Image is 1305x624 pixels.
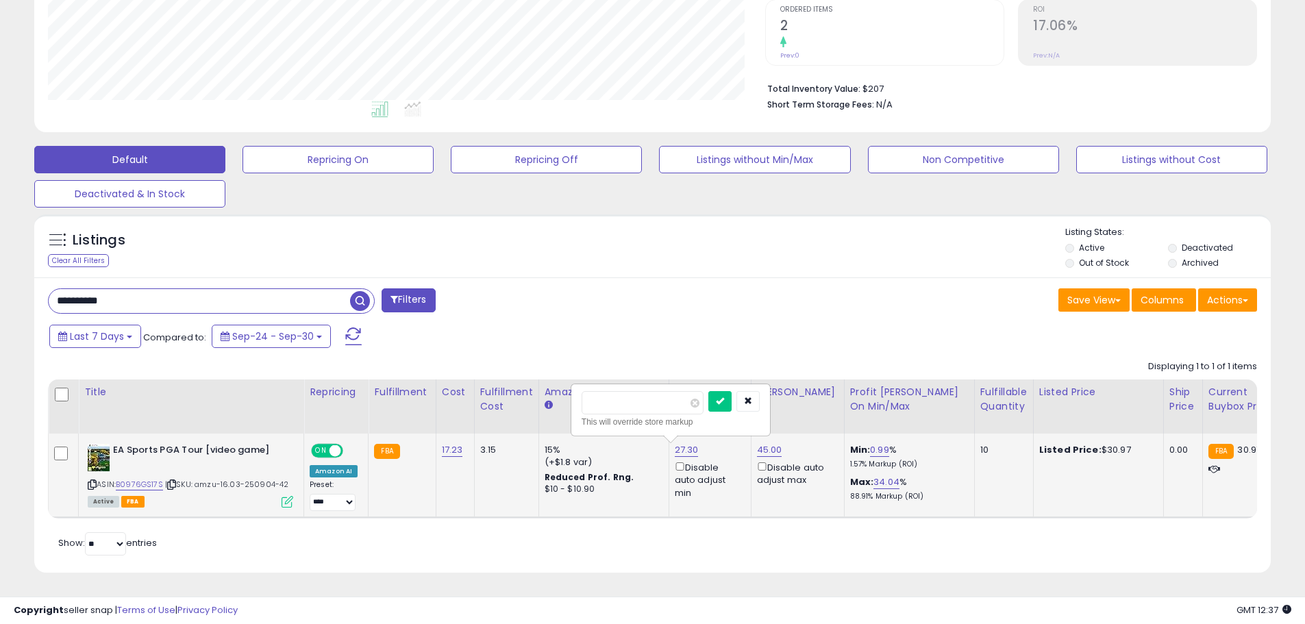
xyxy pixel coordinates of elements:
h2: 17.06% [1033,18,1256,36]
small: Prev: N/A [1033,51,1060,60]
img: 51XVEvqDTLL._SL40_.jpg [88,444,110,471]
span: Columns [1141,293,1184,307]
button: Filters [382,288,435,312]
div: Preset: [310,480,358,511]
div: $30.97 [1039,444,1153,456]
a: Terms of Use [117,603,175,616]
small: Prev: 0 [780,51,799,60]
div: 0.00 [1169,444,1192,456]
button: Actions [1198,288,1257,312]
span: 2025-10-9 12:37 GMT [1236,603,1291,616]
b: Max: [850,475,874,488]
b: Min: [850,443,871,456]
button: Columns [1132,288,1196,312]
div: % [850,444,964,469]
div: Disable auto adjust max [757,460,834,486]
div: This will override store markup [582,415,760,429]
button: Non Competitive [868,146,1059,173]
p: 88.91% Markup (ROI) [850,492,964,501]
span: 30.97 [1237,443,1261,456]
div: Listed Price [1039,385,1158,399]
b: Total Inventory Value: [767,83,860,95]
div: Current Buybox Price [1208,385,1279,414]
button: Last 7 Days [49,325,141,348]
a: 34.04 [873,475,899,489]
a: 27.30 [675,443,699,457]
div: ASIN: [88,444,293,506]
div: Fulfillment [374,385,430,399]
h2: 2 [780,18,1004,36]
p: Listing States: [1065,226,1271,239]
button: Deactivated & In Stock [34,180,225,208]
div: [PERSON_NAME] [757,385,838,399]
p: 1.57% Markup (ROI) [850,460,964,469]
a: Privacy Policy [177,603,238,616]
div: Fulfillable Quantity [980,385,1028,414]
h5: Listings [73,231,125,250]
span: ROI [1033,6,1256,14]
button: Listings without Cost [1076,146,1267,173]
div: Title [84,385,298,399]
div: $10 - $10.90 [545,484,658,495]
b: EA Sports PGA Tour [video game] [113,444,279,460]
div: Amazon Fees [545,385,663,399]
b: Reduced Prof. Rng. [545,471,634,483]
button: Default [34,146,225,173]
span: N/A [876,98,893,111]
span: Ordered Items [780,6,1004,14]
div: Displaying 1 to 1 of 1 items [1148,360,1257,373]
span: Sep-24 - Sep-30 [232,329,314,343]
a: 0.99 [870,443,889,457]
div: Amazon AI [310,465,358,477]
span: All listings currently available for purchase on Amazon [88,496,119,508]
label: Archived [1182,257,1219,269]
label: Deactivated [1182,242,1233,253]
a: B0976GS17S [116,479,163,490]
div: Clear All Filters [48,254,109,267]
div: % [850,476,964,501]
small: FBA [374,444,399,459]
div: 3.15 [480,444,528,456]
button: Sep-24 - Sep-30 [212,325,331,348]
label: Out of Stock [1079,257,1129,269]
small: FBA [1208,444,1234,459]
button: Save View [1058,288,1130,312]
a: 17.23 [442,443,463,457]
div: Cost [442,385,469,399]
button: Repricing Off [451,146,642,173]
div: Repricing [310,385,362,399]
th: The percentage added to the cost of goods (COGS) that forms the calculator for Min & Max prices. [844,379,974,434]
label: Active [1079,242,1104,253]
span: Show: entries [58,536,157,549]
button: Listings without Min/Max [659,146,850,173]
span: Compared to: [143,331,206,344]
span: | SKU: amzu-16.03-250904-42 [165,479,289,490]
span: Last 7 Days [70,329,124,343]
div: Fulfillment Cost [480,385,533,414]
b: Listed Price: [1039,443,1102,456]
small: Amazon Fees. [545,399,553,412]
span: OFF [341,445,363,457]
div: Ship Price [1169,385,1197,414]
div: Disable auto adjust min [675,460,741,499]
button: Repricing On [243,146,434,173]
strong: Copyright [14,603,64,616]
div: 15% [545,444,658,456]
a: 45.00 [757,443,782,457]
div: (+$1.8 var) [545,456,658,469]
li: $207 [767,79,1247,96]
span: ON [312,445,330,457]
div: seller snap | | [14,604,238,617]
span: FBA [121,496,145,508]
div: Profit [PERSON_NAME] on Min/Max [850,385,969,414]
div: 10 [980,444,1023,456]
b: Short Term Storage Fees: [767,99,874,110]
